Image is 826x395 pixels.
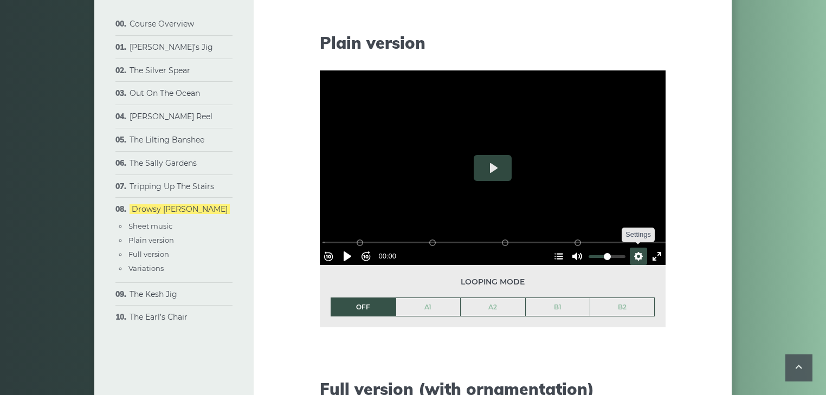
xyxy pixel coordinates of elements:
[130,312,188,322] a: The Earl’s Chair
[526,298,590,316] a: B1
[130,135,204,145] a: The Lilting Banshee
[130,158,197,168] a: The Sally Gardens
[590,298,654,316] a: B2
[130,42,213,52] a: [PERSON_NAME]’s Jig
[128,236,174,244] a: Plain version
[461,298,525,316] a: A2
[130,112,212,121] a: [PERSON_NAME] Reel
[396,298,461,316] a: A1
[128,264,164,273] a: Variations
[128,250,169,258] a: Full version
[130,204,230,214] a: Drowsy [PERSON_NAME]
[130,289,177,299] a: The Kesh Jig
[130,19,194,29] a: Course Overview
[128,222,172,230] a: Sheet music
[320,33,666,53] h2: Plain version
[331,276,655,288] span: Looping mode
[130,88,200,98] a: Out On The Ocean
[130,182,214,191] a: Tripping Up The Stairs
[130,66,190,75] a: The Silver Spear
